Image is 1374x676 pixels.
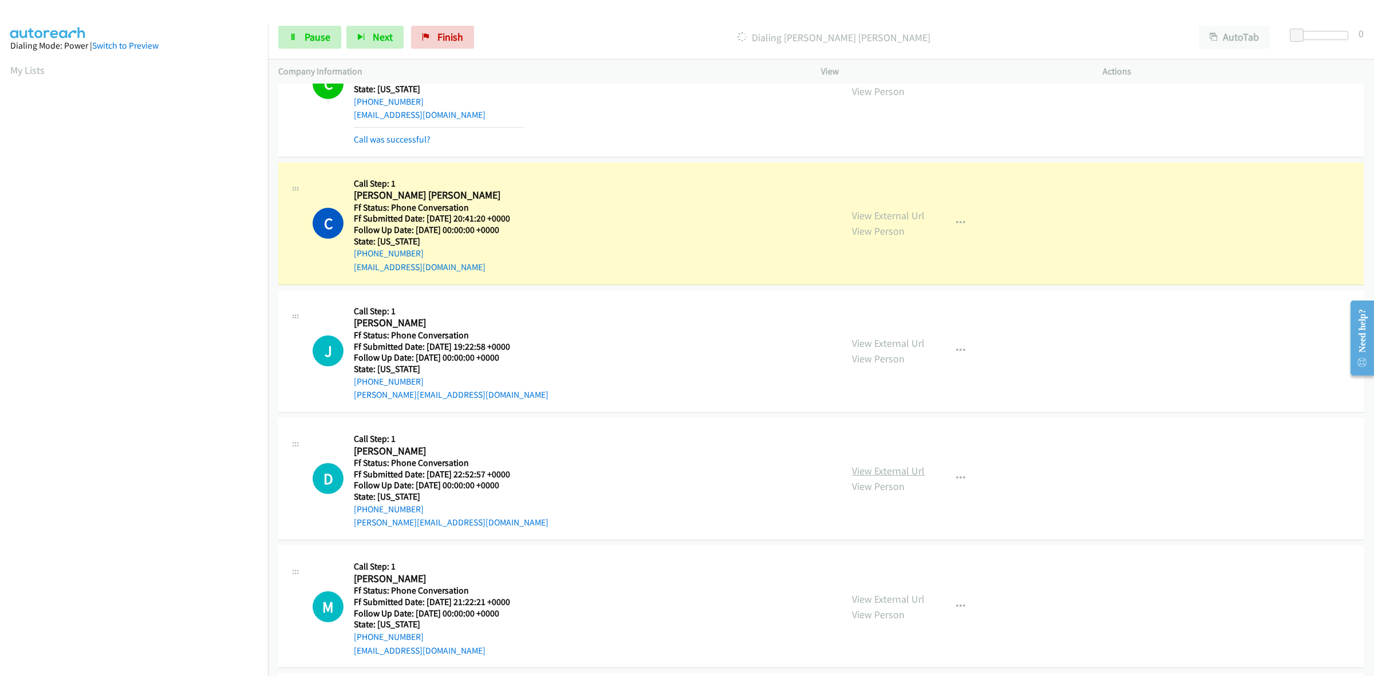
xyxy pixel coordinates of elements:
button: AutoTab [1199,26,1270,49]
iframe: Resource Center [1341,292,1374,384]
h5: Ff Status: Phone Conversation [354,202,524,214]
a: [PHONE_NUMBER] [354,376,424,387]
button: Next [346,26,404,49]
p: Actions [1103,65,1364,78]
span: Next [373,30,393,44]
h5: Call Step: 1 [354,433,548,445]
a: Switch to Preview [92,40,159,51]
a: [EMAIL_ADDRESS][DOMAIN_NAME] [354,645,485,656]
span: Pause [305,30,330,44]
span: Finish [437,30,463,44]
a: [PERSON_NAME][EMAIL_ADDRESS][DOMAIN_NAME] [354,517,548,528]
h2: [PERSON_NAME] [354,445,548,458]
h5: Ff Status: Phone Conversation [354,457,548,469]
div: The call is yet to be attempted [313,591,343,622]
div: The call is yet to be attempted [313,463,343,494]
a: My Lists [10,64,45,77]
h5: Ff Submitted Date: [DATE] 22:52:57 +0000 [354,469,548,480]
a: View External Url [852,337,925,350]
h1: M [313,591,343,622]
h2: [PERSON_NAME] [354,572,510,586]
h5: Ff Submitted Date: [DATE] 21:22:21 +0000 [354,596,510,608]
p: Dialing [PERSON_NAME] [PERSON_NAME] [489,30,1178,45]
h5: Ff Status: Phone Conversation [354,585,510,596]
h5: Call Step: 1 [354,561,510,572]
iframe: Dialpad [10,88,268,632]
a: [EMAIL_ADDRESS][DOMAIN_NAME] [354,262,485,272]
a: Pause [278,26,341,49]
a: View External Url [852,464,925,477]
a: View External Url [852,209,925,222]
h2: [PERSON_NAME] [PERSON_NAME] [354,189,524,202]
a: [PERSON_NAME][EMAIL_ADDRESS][DOMAIN_NAME] [354,389,548,400]
div: Delay between calls (in seconds) [1296,31,1348,40]
h1: C [313,208,343,239]
a: [PHONE_NUMBER] [354,504,424,515]
a: View External Url [852,592,925,606]
a: Finish [411,26,474,49]
a: Call was successful? [354,134,431,145]
a: View Person [852,608,905,621]
h5: State: [US_STATE] [354,491,548,503]
h2: [PERSON_NAME] [354,317,524,330]
h1: J [313,335,343,366]
a: View Person [852,85,905,98]
a: [PHONE_NUMBER] [354,96,424,107]
p: View [821,65,1082,78]
h5: State: [US_STATE] [354,236,524,247]
h5: Follow Up Date: [DATE] 00:00:00 +0000 [354,352,548,363]
div: 0 [1359,26,1364,41]
a: [PHONE_NUMBER] [354,631,424,642]
h5: Ff Status: Phone Conversation [354,330,548,341]
h5: Ff Submitted Date: [DATE] 20:41:20 +0000 [354,213,524,224]
h5: Follow Up Date: [DATE] 00:00:00 +0000 [354,608,510,619]
a: View Person [852,352,905,365]
h5: State: [US_STATE] [354,363,548,375]
h1: D [313,463,343,494]
div: Dialing Mode: Power | [10,39,258,53]
a: View Person [852,224,905,238]
a: View Person [852,480,905,493]
p: Company Information [278,65,800,78]
h5: Follow Up Date: [DATE] 00:00:00 +0000 [354,480,548,491]
h5: Call Step: 1 [354,306,548,317]
h1: C [313,68,343,99]
a: [PHONE_NUMBER] [354,248,424,259]
h5: State: [US_STATE] [354,619,510,630]
h5: Call Step: 1 [354,178,524,189]
a: [EMAIL_ADDRESS][DOMAIN_NAME] [354,109,485,120]
h5: Ff Submitted Date: [DATE] 19:22:58 +0000 [354,341,548,353]
h5: State: [US_STATE] [354,84,524,95]
h5: Follow Up Date: [DATE] 00:00:00 +0000 [354,224,524,236]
